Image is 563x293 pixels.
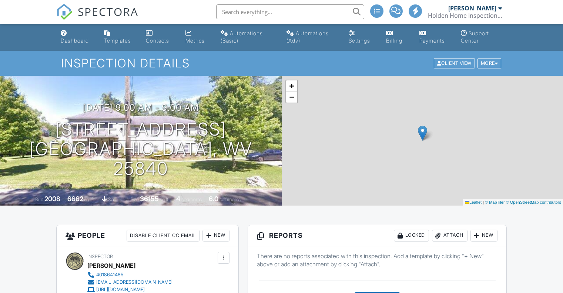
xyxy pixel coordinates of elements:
[383,27,410,48] a: Billing
[284,27,340,48] a: Automations (Advanced)
[84,197,95,202] span: sq. ft.
[465,200,482,204] a: Leaflet
[289,92,294,101] span: −
[127,230,200,242] div: Disable Client CC Email
[57,225,238,246] h3: People
[428,12,502,19] div: Holden Home Inspection Services, LLC
[101,27,137,48] a: Templates
[35,197,43,202] span: Built
[219,197,241,202] span: bathrooms
[185,37,205,44] div: Metrics
[83,103,199,113] h3: [DATE] 9:00 am - 9:00 am
[160,197,169,202] span: sq.ft.
[146,37,169,44] div: Contacts
[61,57,502,70] h1: Inspection Details
[209,195,218,203] div: 6.0
[87,279,172,286] a: [EMAIL_ADDRESS][DOMAIN_NAME]
[143,27,177,48] a: Contacts
[286,91,297,103] a: Zoom out
[461,30,489,44] div: Support Center
[470,230,497,242] div: New
[96,279,172,285] div: [EMAIL_ADDRESS][DOMAIN_NAME]
[289,81,294,90] span: +
[485,200,505,204] a: © MapTiler
[108,197,116,202] span: slab
[181,197,202,202] span: bedrooms
[61,37,89,44] div: Dashboard
[202,230,229,242] div: New
[58,27,95,48] a: Dashboard
[386,37,402,44] div: Billing
[434,59,475,69] div: Client View
[96,287,145,293] div: [URL][DOMAIN_NAME]
[123,197,139,202] span: Lot Size
[394,230,429,242] div: Locked
[418,126,427,141] img: Marker
[248,225,506,246] h3: Reports
[432,230,468,242] div: Attach
[257,252,497,269] p: There are no reports associated with this inspection. Add a template by clicking "+ New" above or...
[448,4,496,12] div: [PERSON_NAME]
[349,37,370,44] div: Settings
[104,37,131,44] div: Templates
[216,4,364,19] input: Search everything...
[458,27,505,48] a: Support Center
[87,254,113,259] span: Inspector
[221,30,263,44] div: Automations (Basic)
[78,4,138,19] span: SPECTORA
[182,27,212,48] a: Metrics
[346,27,377,48] a: Settings
[12,120,270,178] h1: [STREET_ADDRESS] [GEOGRAPHIC_DATA], WV 25840
[56,4,73,20] img: The Best Home Inspection Software - Spectora
[87,260,135,271] div: [PERSON_NAME]
[433,60,477,66] a: Client View
[416,27,452,48] a: Payments
[286,30,329,44] div: Automations (Adv)
[67,195,83,203] div: 6662
[44,195,60,203] div: 2008
[483,200,484,204] span: |
[96,272,123,278] div: 4018641485
[286,80,297,91] a: Zoom in
[87,271,172,279] a: 4018641485
[176,195,180,203] div: 4
[56,10,138,26] a: SPECTORA
[419,37,445,44] div: Payments
[506,200,561,204] a: © OpenStreetMap contributors
[477,59,502,69] div: More
[218,27,278,48] a: Automations (Basic)
[140,195,159,203] div: 36155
